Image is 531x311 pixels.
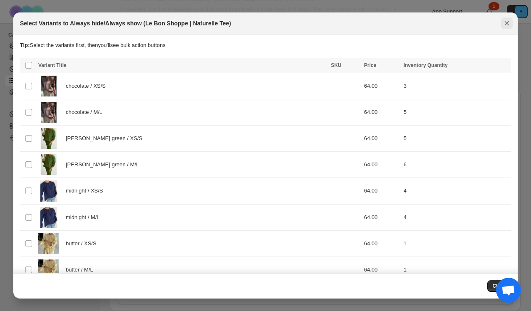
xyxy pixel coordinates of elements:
[38,102,59,123] img: le-bon-shoppe-naturelle-tee-apparel-le-bon-shoppe-chocolate-xss-new-sizing-566092.webp
[66,82,110,90] span: chocolate / XS/S
[401,152,511,178] td: 6
[362,230,401,257] td: 64.00
[38,233,59,254] img: le-bon-shoppe-naturelle-tee-apparel-le-bon-shoppe-butter-xss-new-sizing-351998.webp
[401,178,511,204] td: 4
[20,41,511,49] p: Select the variants first, then you'll see bulk action buttons
[501,17,513,29] button: Close
[38,154,59,175] img: le-bon-shoppe-naturelle-tee-apparel-le-bon-shoppe-collard-green-xss-new-sizing-670795.webp
[66,266,97,274] span: butter / M/L
[20,19,231,27] h2: Select Variants to Always hide/Always show (Le Bon Shoppe | Naturelle Tee)
[362,126,401,152] td: 64.00
[66,187,107,195] span: midnight / XS/S
[401,230,511,257] td: 1
[362,152,401,178] td: 64.00
[401,204,511,230] td: 4
[66,108,107,116] span: chocolate / M/L
[401,126,511,152] td: 5
[362,257,401,283] td: 64.00
[496,278,521,303] div: Open chat
[38,207,59,228] img: le-bon-shoppe-naturelle-tee-apparel-le-bon-shoppe-midnight-xss-new-sizing-939526.webp
[38,259,59,280] img: le-bon-shoppe-naturelle-tee-apparel-le-bon-shoppe-butter-xss-new-sizing-351998.webp
[401,257,511,283] td: 1
[487,280,511,292] button: Close
[362,99,401,126] td: 64.00
[66,160,144,169] span: [PERSON_NAME] green / M/L
[362,204,401,230] td: 64.00
[362,178,401,204] td: 64.00
[66,134,147,143] span: [PERSON_NAME] green / XS/S
[20,42,30,48] strong: Tip:
[38,180,59,201] img: le-bon-shoppe-naturelle-tee-apparel-le-bon-shoppe-midnight-xss-new-sizing-939526.webp
[404,62,448,68] span: Inventory Quantity
[66,239,101,248] span: butter / XS/S
[492,283,506,289] span: Close
[401,73,511,99] td: 3
[362,73,401,99] td: 64.00
[364,62,376,68] span: Price
[66,213,104,222] span: midnight / M/L
[38,128,59,149] img: le-bon-shoppe-naturelle-tee-apparel-le-bon-shoppe-collard-green-xss-new-sizing-670795.webp
[38,62,67,68] span: Variant Title
[401,99,511,126] td: 5
[331,62,341,68] span: SKU
[38,76,59,96] img: le-bon-shoppe-naturelle-tee-apparel-le-bon-shoppe-chocolate-xss-new-sizing-566092.webp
